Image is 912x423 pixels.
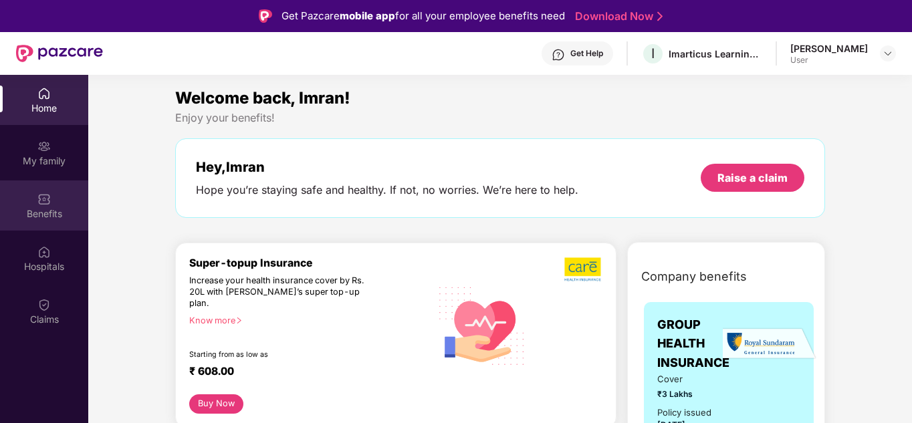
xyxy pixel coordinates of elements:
img: b5dec4f62d2307b9de63beb79f102df3.png [564,257,602,282]
div: Imarticus Learning Private Limited [669,47,762,60]
a: Download Now [575,9,659,23]
div: Get Pazcare for all your employee benefits need [281,8,565,24]
span: right [235,317,243,324]
div: ₹ 608.00 [189,365,417,381]
div: Enjoy your benefits! [175,111,825,125]
img: insurerLogo [723,327,816,360]
span: I [651,45,655,61]
img: Stroke [657,9,663,23]
img: svg+xml;base64,PHN2ZyBpZD0iQmVuZWZpdHMiIHhtbG5zPSJodHRwOi8vd3d3LnczLm9yZy8yMDAwL3N2ZyIgd2lkdGg9Ij... [37,192,51,206]
strong: mobile app [340,9,395,22]
span: Company benefits [641,267,747,286]
div: Know more [189,315,423,325]
div: [PERSON_NAME] [790,42,868,55]
span: GROUP HEALTH INSURANCE [657,315,729,372]
img: svg+xml;base64,PHN2ZyB3aWR0aD0iMjAiIGhlaWdodD0iMjAiIHZpZXdCb3g9IjAgMCAyMCAyMCIgZmlsbD0ibm9uZSIgeG... [37,140,51,153]
div: User [790,55,868,65]
div: Hey, Imran [196,159,578,175]
div: Super-topup Insurance [189,257,431,269]
div: Hope you’re staying safe and healthy. If not, no worries. We’re here to help. [196,183,578,197]
img: svg+xml;base64,PHN2ZyBpZD0iSG9zcGl0YWxzIiB4bWxucz0iaHR0cDovL3d3dy53My5vcmcvMjAwMC9zdmciIHdpZHRoPS... [37,245,51,259]
img: svg+xml;base64,PHN2ZyBpZD0iQ2xhaW0iIHhtbG5zPSJodHRwOi8vd3d3LnczLm9yZy8yMDAwL3N2ZyIgd2lkdGg9IjIwIi... [37,298,51,311]
img: New Pazcare Logo [16,45,103,62]
img: Logo [259,9,272,23]
button: Buy Now [189,394,243,414]
div: Raise a claim [717,170,788,185]
span: Welcome back, Imran! [175,88,350,108]
span: ₹3 Lakhs [657,388,720,400]
img: svg+xml;base64,PHN2ZyBpZD0iRHJvcGRvd24tMzJ4MzIiIHhtbG5zPSJodHRwOi8vd3d3LnczLm9yZy8yMDAwL3N2ZyIgd2... [883,48,893,59]
img: svg+xml;base64,PHN2ZyBpZD0iSGVscC0zMngzMiIgeG1sbnM9Imh0dHA6Ly93d3cudzMub3JnLzIwMDAvc3ZnIiB3aWR0aD... [552,48,565,61]
div: Starting from as low as [189,350,374,360]
div: Get Help [570,48,603,59]
span: Cover [657,372,720,386]
img: svg+xml;base64,PHN2ZyBpZD0iSG9tZSIgeG1sbnM9Imh0dHA6Ly93d3cudzMub3JnLzIwMDAvc3ZnIiB3aWR0aD0iMjAiIG... [37,87,51,100]
div: Increase your health insurance cover by Rs. 20L with [PERSON_NAME]’s super top-up plan. [189,275,372,309]
img: svg+xml;base64,PHN2ZyB4bWxucz0iaHR0cDovL3d3dy53My5vcmcvMjAwMC9zdmciIHhtbG5zOnhsaW5rPSJodHRwOi8vd3... [431,273,534,378]
div: Policy issued [657,406,711,420]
